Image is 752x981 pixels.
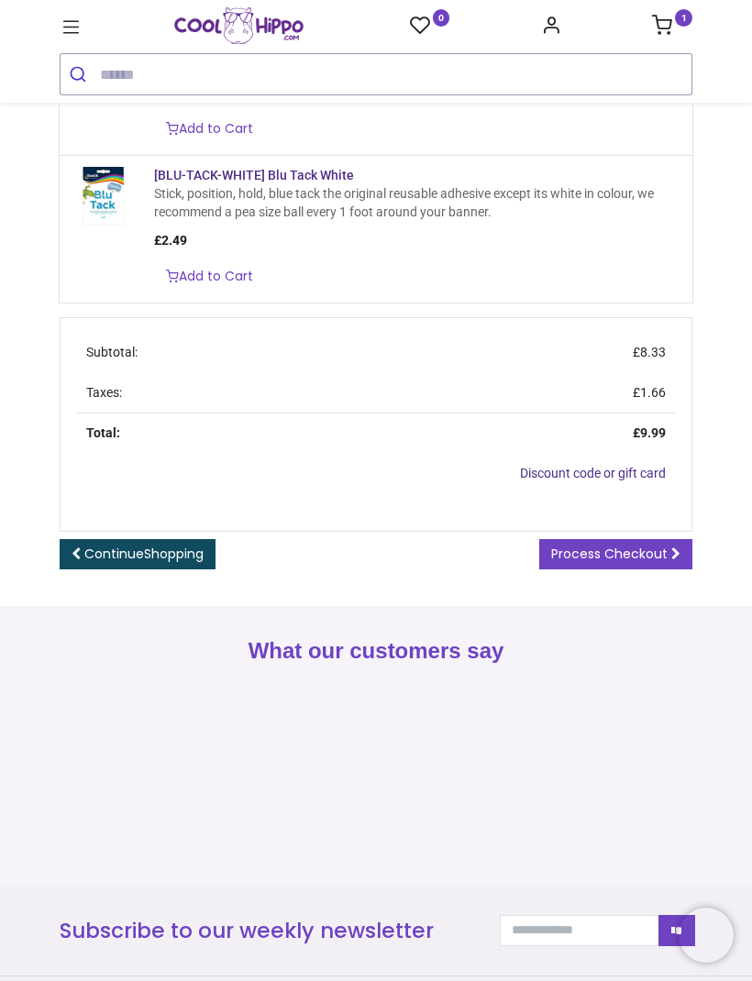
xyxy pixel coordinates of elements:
[652,20,692,35] a: 1
[144,545,204,563] span: Shopping
[633,385,666,400] span: £
[154,185,681,221] div: Stick, position, hold, blue tack the original reusable adhesive except its white in colour, we re...
[84,545,204,563] span: Continue
[640,385,666,400] span: 1.66
[86,425,120,440] strong: Total:
[60,539,216,570] a: ContinueShopping
[154,114,265,145] a: Add to Cart
[154,261,265,292] a: Add to Cart
[410,15,450,38] a: 0
[640,425,666,440] span: 9.99
[633,345,666,359] span: £
[60,635,692,667] h2: What our customers say
[73,167,132,226] img: [BLU-TACK-WHITE] Blu Tack White
[75,373,419,413] td: Taxes:
[75,333,419,373] td: Subtotal:
[539,539,692,570] a: Process Checkout
[73,188,132,203] a: [BLU-TACK-WHITE] Blu Tack White
[174,7,304,44] a: Logo of Cool Hippo
[60,916,472,946] h3: Subscribe to our weekly newsletter
[679,908,734,963] iframe: Brevo live chat
[633,425,666,440] strong: £
[433,9,450,27] sup: 0
[551,545,668,563] span: Process Checkout
[154,233,187,248] span: £
[541,20,561,35] a: Account Info
[520,466,666,480] a: Discount code or gift card
[61,54,100,94] button: Submit
[640,345,666,359] span: 8.33
[174,7,304,44] img: Cool Hippo
[675,9,692,27] sup: 1
[154,168,354,182] a: [BLU-TACK-WHITE] Blu Tack White
[161,233,187,248] span: 2.49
